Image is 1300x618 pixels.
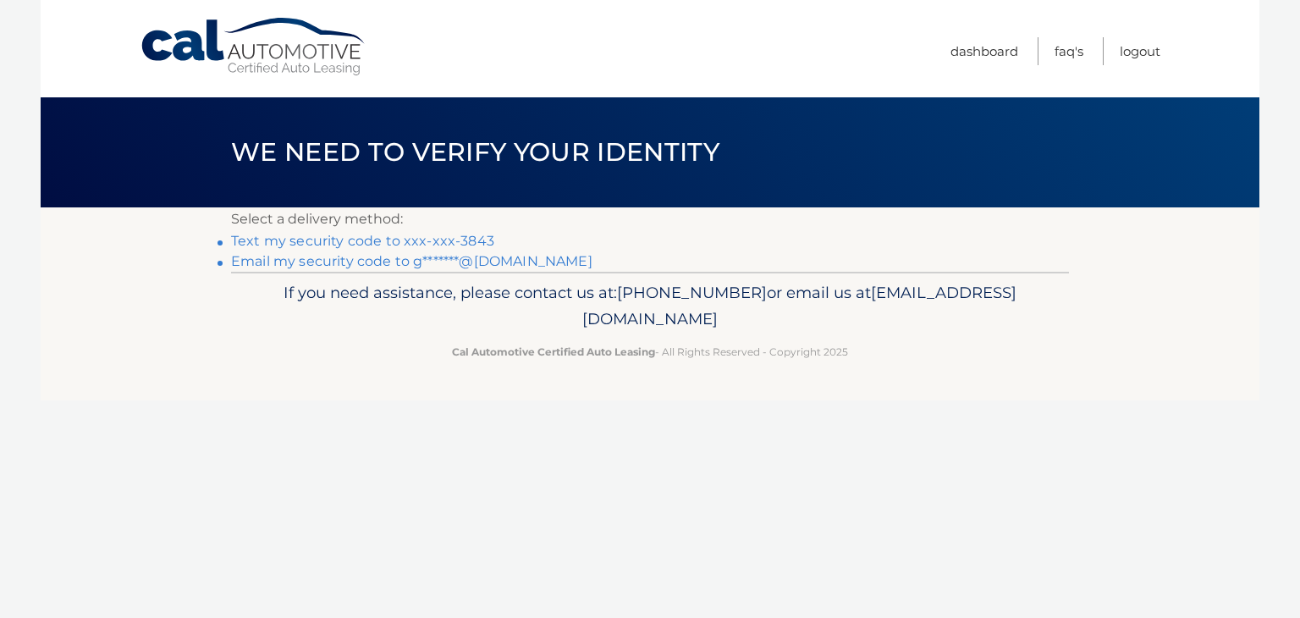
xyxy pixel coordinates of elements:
[1055,37,1083,65] a: FAQ's
[950,37,1018,65] a: Dashboard
[231,233,494,249] a: Text my security code to xxx-xxx-3843
[1120,37,1160,65] a: Logout
[140,17,368,77] a: Cal Automotive
[231,207,1069,231] p: Select a delivery method:
[617,283,767,302] span: [PHONE_NUMBER]
[242,343,1058,361] p: - All Rights Reserved - Copyright 2025
[242,279,1058,334] p: If you need assistance, please contact us at: or email us at
[452,345,655,358] strong: Cal Automotive Certified Auto Leasing
[231,253,592,269] a: Email my security code to g*******@[DOMAIN_NAME]
[231,136,719,168] span: We need to verify your identity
